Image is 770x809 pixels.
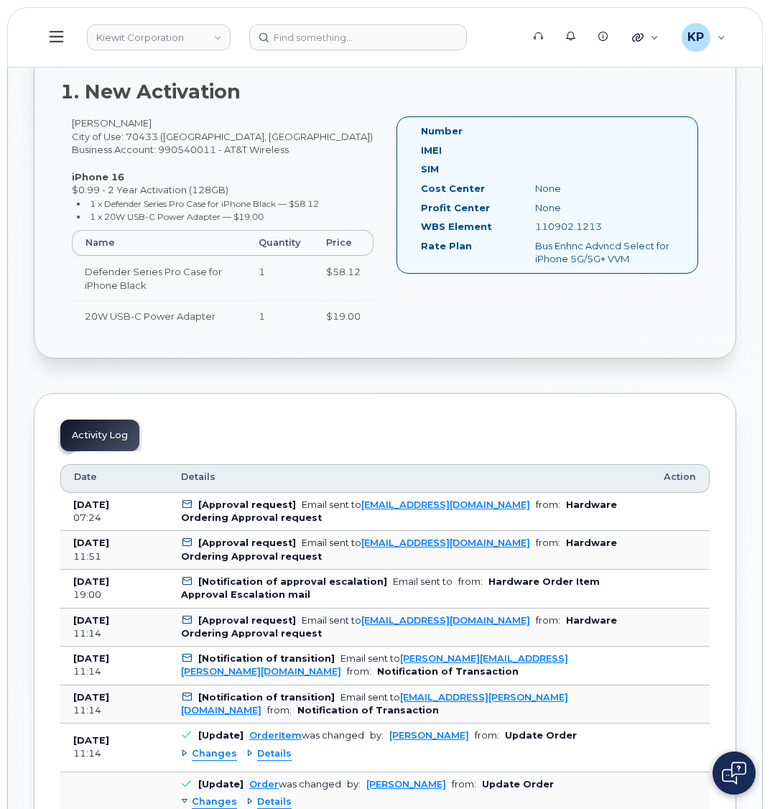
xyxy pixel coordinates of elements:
small: 1 x Defender Series Pro Case for iPhone Black — $58.12 [90,198,319,209]
div: 11:14 [73,747,155,760]
span: by: [347,779,361,790]
label: Profit Center [421,201,490,215]
span: from: [536,615,560,626]
a: OrderItem [249,730,302,741]
span: by: [370,730,384,741]
span: Details [181,471,215,484]
b: [DATE] [73,576,109,587]
div: was changed [249,730,364,741]
td: $58.12 [313,256,374,300]
small: 1 x 20W USB-C Power Adapter — $19.00 [90,211,264,222]
a: [EMAIL_ADDRESS][DOMAIN_NAME] [361,499,530,510]
b: [Update] [198,730,243,741]
span: Details [257,747,292,761]
label: Cost Center [421,182,485,195]
div: was changed [249,779,341,790]
b: Update Order [482,779,554,790]
b: [DATE] [73,499,109,510]
td: 1 [246,256,313,300]
div: None [524,201,685,215]
span: from: [347,666,371,677]
b: [DATE] [73,537,109,548]
a: [EMAIL_ADDRESS][DOMAIN_NAME] [361,537,530,548]
td: 1 [246,300,313,332]
div: 07:24 [73,512,155,524]
span: from: [267,705,292,716]
b: [Approval request] [198,615,296,626]
div: Email sent to [393,576,453,587]
label: IMEI [421,144,442,157]
b: Update Order [505,730,577,741]
b: [DATE] [73,653,109,664]
span: Changes [192,795,237,809]
div: Email sent to [181,653,568,677]
div: 110902.1213 [524,220,685,234]
b: Hardware Ordering Approval request [181,615,617,639]
b: [Approval request] [198,537,296,548]
div: Email sent to [302,499,530,510]
b: [Approval request] [198,499,296,510]
span: from: [452,779,476,790]
th: Action [651,464,710,493]
a: [PERSON_NAME] [389,730,469,741]
div: [PERSON_NAME] City of Use: 70433 ([GEOGRAPHIC_DATA], [GEOGRAPHIC_DATA]) Business Account: 9905400... [60,116,385,344]
div: 19:00 [73,588,155,601]
b: [Notification of transition] [198,653,335,664]
label: SIM [421,162,439,176]
b: [Notification of transition] [198,692,335,703]
label: Number [421,124,463,138]
b: [DATE] [73,692,109,703]
div: Bus Enhnc Advncd Select for iPhone 5G/5G+ VVM [524,239,685,266]
b: Notification of Transaction [377,666,519,677]
a: Order [249,779,279,790]
span: Date [74,471,97,484]
b: Notification of Transaction [297,705,439,716]
a: Kiewit Corporation [87,24,231,50]
div: 11:14 [73,665,155,678]
span: Changes [192,747,237,761]
b: [Notification of approval escalation] [198,576,387,587]
a: [PERSON_NAME] [366,779,446,790]
b: [Update] [198,779,243,790]
b: [DATE] [73,735,109,746]
a: [EMAIL_ADDRESS][PERSON_NAME][DOMAIN_NAME] [181,692,568,716]
a: [EMAIL_ADDRESS][DOMAIN_NAME] [361,615,530,626]
b: Hardware Ordering Approval request [181,537,617,561]
th: Name [72,230,246,256]
span: from: [475,730,499,741]
strong: 1. New Activation [60,80,241,103]
td: $19.00 [313,300,374,332]
label: Rate Plan [421,239,472,253]
div: Email sent to [302,615,530,626]
img: Open chat [722,762,746,785]
b: [DATE] [73,615,109,626]
label: WBS Element [421,220,492,234]
span: from: [536,499,560,510]
div: Kristian Patdu [672,23,736,52]
span: from: [536,537,560,548]
input: Find something... [249,24,467,50]
div: Email sent to [302,537,530,548]
td: 20W USB-C Power Adapter [72,300,246,332]
span: KP [687,29,704,46]
div: 11:14 [73,627,155,640]
th: Price [313,230,374,256]
th: Quantity [246,230,313,256]
strong: iPhone 16 [72,171,124,182]
div: 11:51 [73,550,155,563]
td: Defender Series Pro Case for iPhone Black [72,256,246,300]
div: None [524,182,685,195]
div: 11:14 [73,704,155,717]
div: Quicklinks [622,23,669,52]
span: from: [458,576,483,587]
span: Details [257,795,292,809]
div: Email sent to [181,692,568,716]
